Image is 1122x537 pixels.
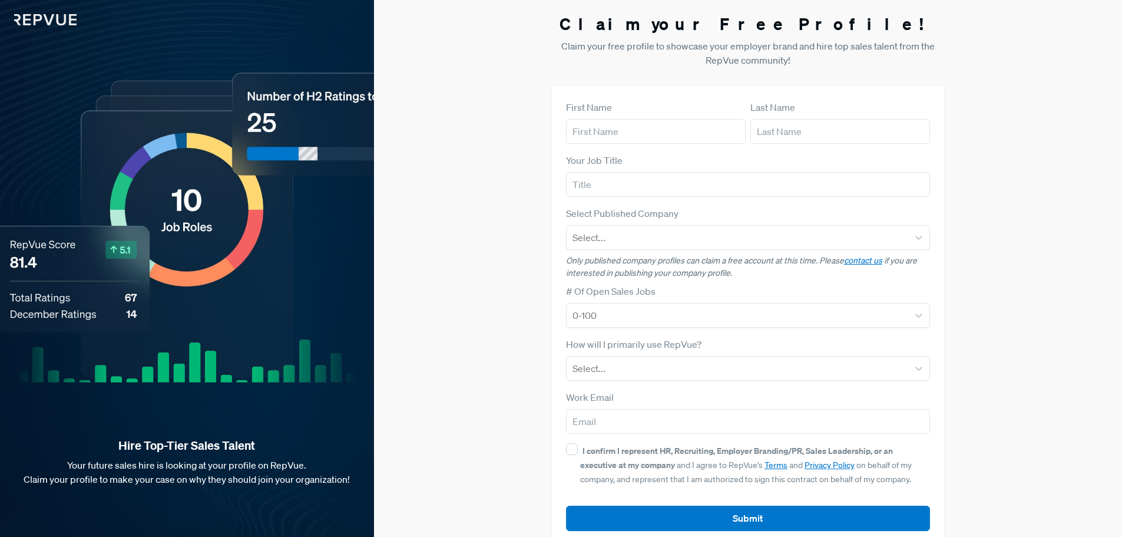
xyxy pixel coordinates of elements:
label: Select Published Company [566,206,679,220]
label: # Of Open Sales Jobs [566,284,656,298]
a: contact us [844,255,882,266]
input: Title [566,172,931,197]
label: First Name [566,100,612,114]
strong: I confirm I represent HR, Recruiting, Employer Branding/PR, Sales Leadership, or an executive at ... [580,445,893,470]
input: Last Name [750,119,930,144]
p: Your future sales hire is looking at your profile on RepVue. Claim your profile to make your case... [19,458,355,486]
input: First Name [566,119,746,144]
label: Work Email [566,390,614,404]
label: Last Name [750,100,795,114]
h3: Claim your Free Profile! [552,14,945,34]
label: How will I primarily use RepVue? [566,337,701,351]
p: Claim your free profile to showcase your employer brand and hire top sales talent from the RepVue... [552,39,945,67]
a: Privacy Policy [805,460,855,470]
strong: Hire Top-Tier Sales Talent [19,438,355,453]
span: and I agree to RepVue’s and on behalf of my company, and represent that I am authorized to sign t... [580,446,912,485]
input: Email [566,409,931,434]
a: Terms [764,460,787,470]
button: Submit [566,506,931,531]
p: Only published company profiles can claim a free account at this time. Please if you are interest... [566,255,931,279]
label: Your Job Title [566,153,623,167]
